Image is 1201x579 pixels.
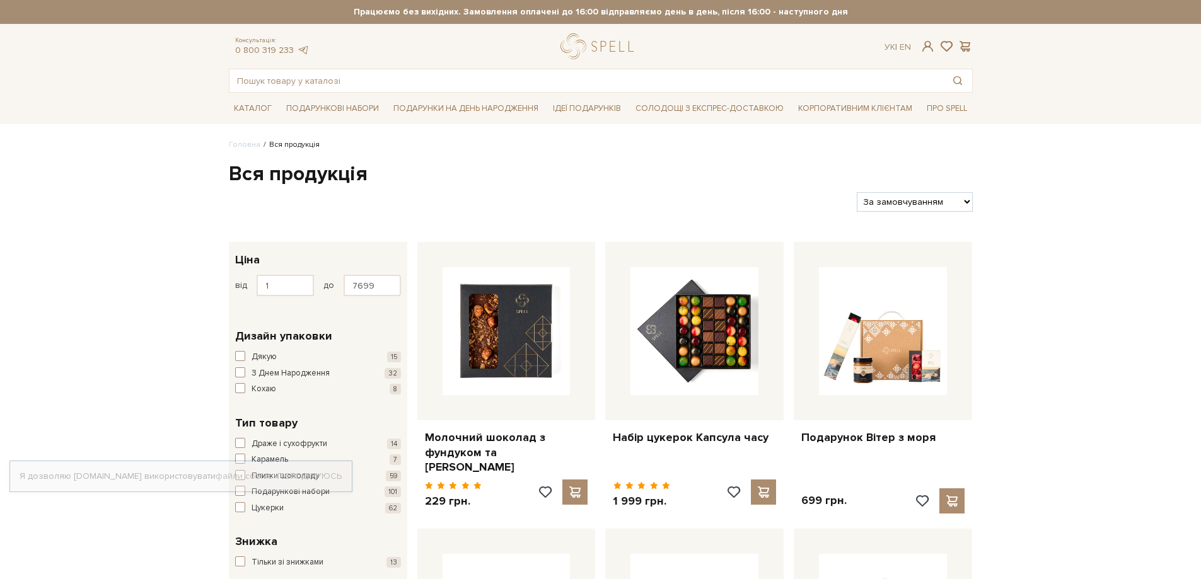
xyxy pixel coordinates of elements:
[895,42,897,52] span: |
[252,556,323,569] span: Тільки зі знижками
[235,328,332,345] span: Дизайн упаковки
[613,430,776,445] a: Набір цукерок Капсула часу
[235,383,401,396] button: Кохаю 8
[10,471,352,482] div: Я дозволяю [DOMAIN_NAME] використовувати
[390,384,401,394] span: 8
[388,99,543,118] a: Подарунки на День народження
[425,494,482,508] p: 229 грн.
[281,99,384,118] a: Подарункові набори
[229,99,277,118] a: Каталог
[235,367,401,380] button: З Днем Народження 32
[216,471,273,481] a: файли cookie
[386,557,401,568] span: 13
[235,556,401,569] button: Тільки зі знижками 13
[235,454,401,466] button: Карамель 7
[235,251,260,268] span: Ціна
[252,502,284,515] span: Цукерки
[235,280,247,291] span: від
[385,368,401,379] span: 32
[235,438,401,450] button: Драже і сухофрукти 14
[387,439,401,449] span: 14
[260,139,320,151] li: Вся продукція
[390,454,401,465] span: 7
[252,438,327,450] span: Драже і сухофрукти
[344,275,401,296] input: Ціна
[793,99,917,118] a: Корпоративним клієнтам
[387,352,401,362] span: 15
[548,99,626,118] a: Ідеї подарунків
[235,351,401,364] button: Дякую 15
[257,275,314,296] input: Ціна
[323,280,334,291] span: до
[252,367,330,380] span: З Днем Народження
[385,503,401,513] span: 62
[277,471,342,482] a: Погоджуюсь
[630,98,789,119] a: Солодощі з експрес-доставкою
[385,486,401,497] span: 101
[229,6,973,18] strong: Працюємо без вихідних. Замовлення оплачені до 16:00 відправляємо день в день, після 16:00 - насту...
[235,45,294,55] a: 0 800 319 233
[801,493,847,508] p: 699 грн.
[900,42,911,52] a: En
[885,42,911,53] div: Ук
[229,69,943,92] input: Пошук товару у каталозі
[235,415,298,432] span: Тип товару
[229,140,260,149] a: Головна
[229,161,973,188] h1: Вся продукція
[235,37,310,45] span: Консультація:
[252,454,288,466] span: Карамель
[252,351,277,364] span: Дякую
[922,99,972,118] a: Про Spell
[560,33,639,59] a: logo
[297,45,310,55] a: telegram
[386,471,401,481] span: 59
[613,494,670,508] p: 1 999 грн.
[801,430,965,445] a: Подарунок Вітер з моря
[943,69,972,92] button: Пошук товару у каталозі
[235,533,277,550] span: Знижка
[252,383,276,396] span: Кохаю
[425,430,588,474] a: Молочний шоколад з фундуком та [PERSON_NAME]
[235,502,401,515] button: Цукерки 62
